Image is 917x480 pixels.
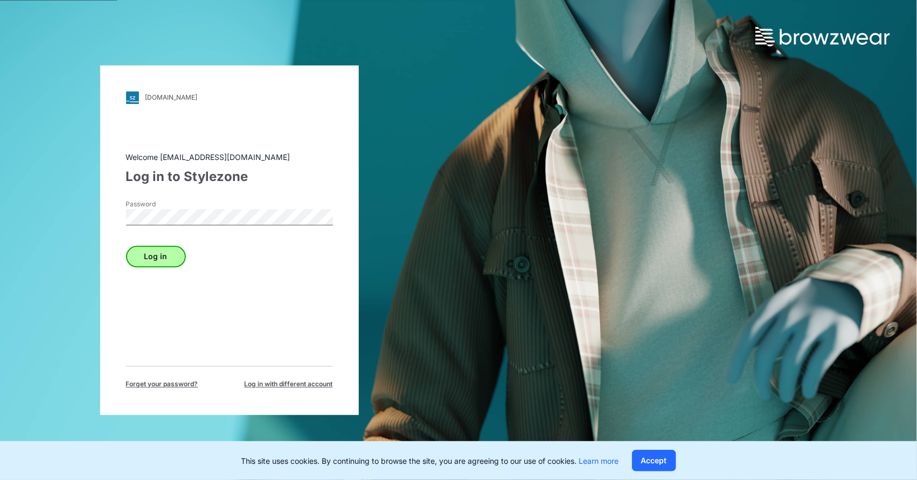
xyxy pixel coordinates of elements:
[126,199,202,209] label: Password
[126,91,139,104] img: svg+xml;base64,PHN2ZyB3aWR0aD0iMjgiIGhlaWdodD0iMjgiIHZpZXdCb3g9IjAgMCAyOCAyOCIgZmlsbD0ibm9uZSIgeG...
[145,94,198,102] div: [DOMAIN_NAME]
[632,450,676,471] button: Accept
[755,27,890,46] img: browzwear-logo.73288ffb.svg
[126,246,186,267] button: Log in
[241,455,619,467] p: This site uses cookies. By continuing to browse the site, you are agreeing to our use of cookies.
[579,456,619,465] a: Learn more
[126,151,333,163] div: Welcome [EMAIL_ADDRESS][DOMAIN_NAME]
[245,379,333,389] span: Log in with different account
[126,167,333,186] div: Log in to Stylezone
[126,379,198,389] span: Forget your password?
[126,91,333,104] a: [DOMAIN_NAME]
